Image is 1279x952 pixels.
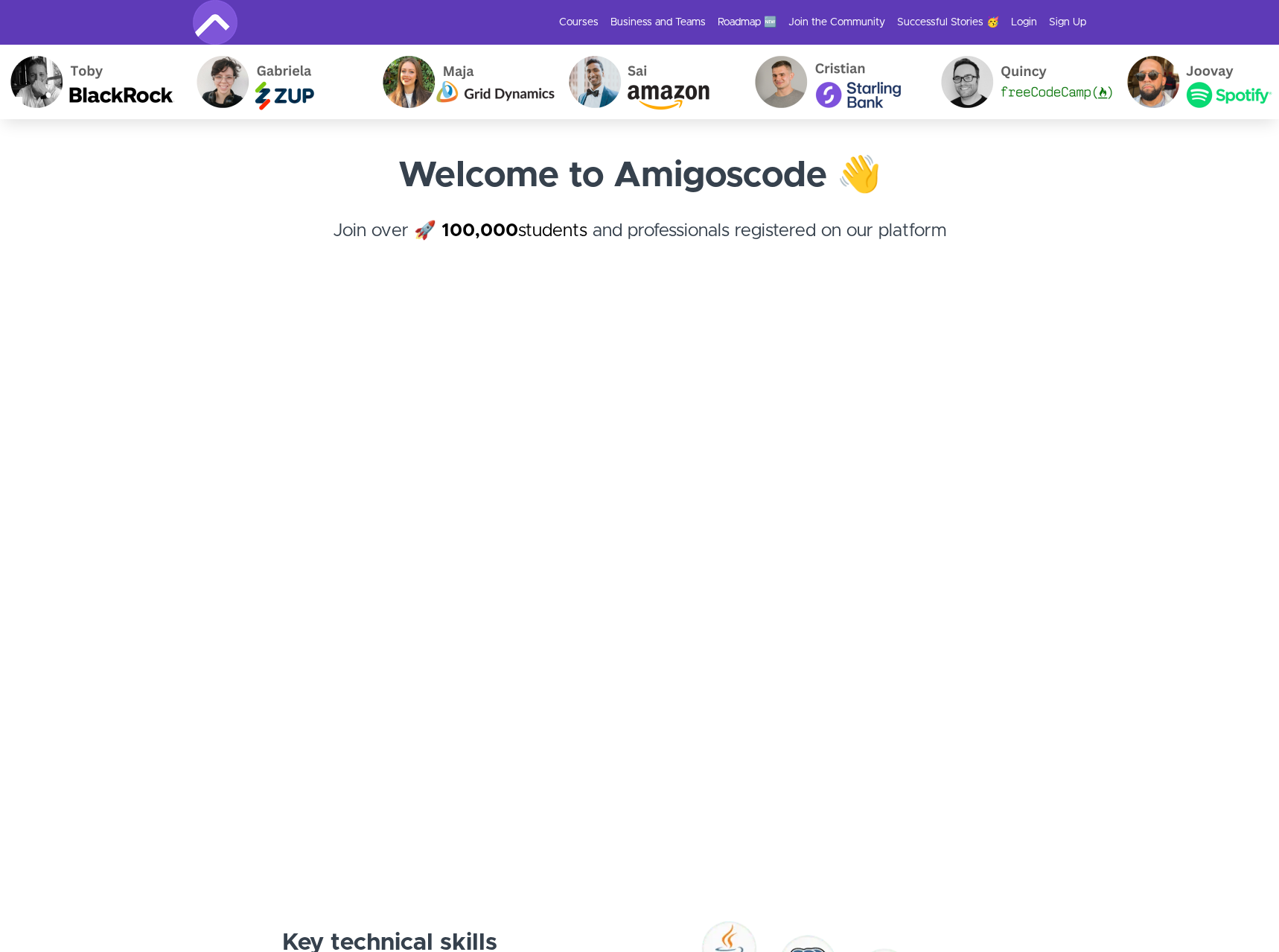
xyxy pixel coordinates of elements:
a: Sign Up [1049,15,1086,30]
img: Cristian [744,45,930,119]
strong: Welcome to Amigoscode 👋 [398,158,881,194]
h4: Join over 🚀 and professionals registered on our platform [193,218,1086,271]
a: Login [1011,15,1037,30]
img: Gabriela [185,45,371,119]
a: Join the Community [788,15,885,30]
img: Quincy [930,45,1116,119]
a: Courses [559,15,599,30]
img: Sai [558,45,744,119]
a: Roadmap 🆕 [718,15,776,30]
strong: 100,000 [441,222,518,240]
a: Successful Stories 🥳 [897,15,999,30]
img: Maja [371,45,558,119]
a: 100,000students [441,222,587,240]
iframe: Video Player [193,322,1086,825]
a: Business and Teams [610,15,706,30]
